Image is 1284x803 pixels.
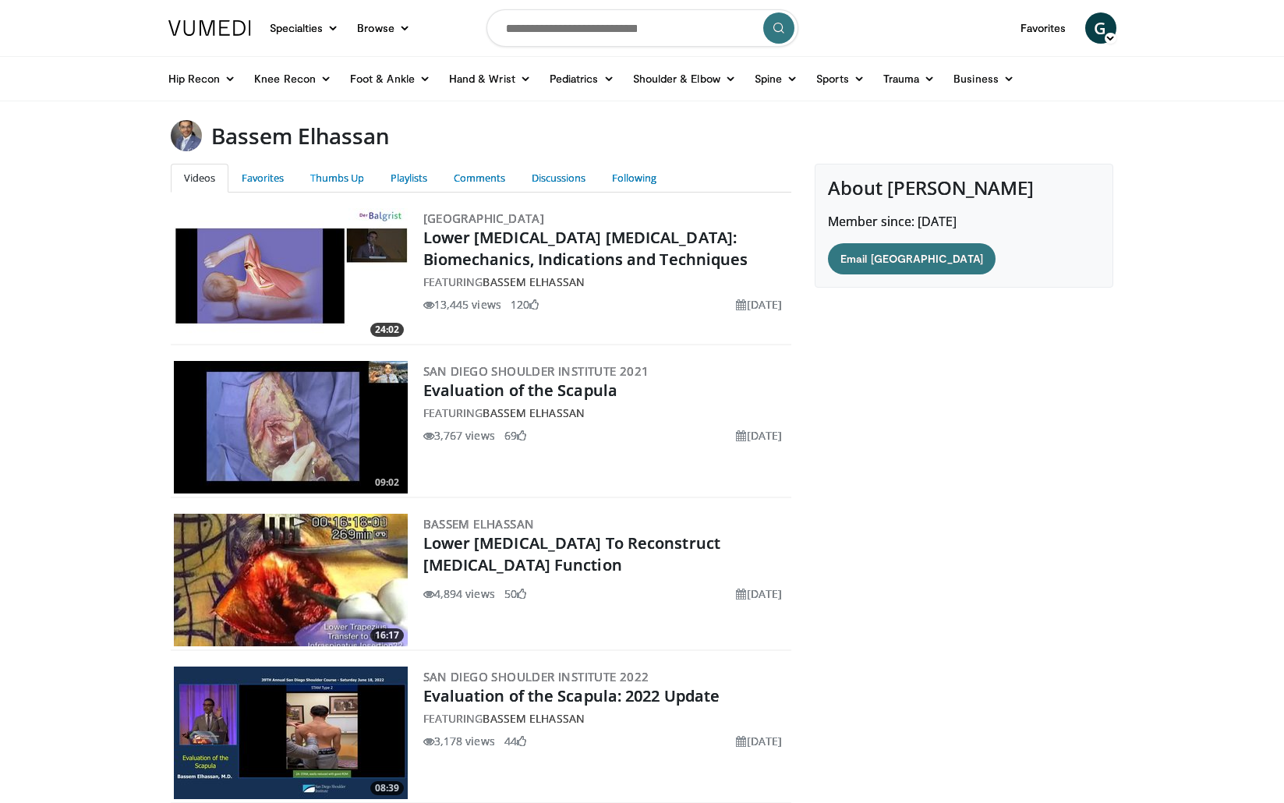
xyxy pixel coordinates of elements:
[736,585,782,602] li: [DATE]
[423,710,789,727] div: FEATURING
[423,685,720,706] a: Evaluation of the Scapula: 2022 Update
[370,781,404,795] span: 08:39
[483,711,585,726] a: Bassem Elhassan
[174,208,408,341] a: 24:02
[423,210,545,226] a: [GEOGRAPHIC_DATA]
[174,667,408,799] img: 1f351ce9-473a-4506-bedd-3146083961b0.300x170_q85_crop-smart_upscale.jpg
[518,164,599,193] a: Discussions
[511,296,539,313] li: 120
[736,427,782,444] li: [DATE]
[171,120,202,151] img: Avatar
[377,164,440,193] a: Playlists
[174,361,408,493] a: 09:02
[483,405,585,420] a: Bassem Elhassan
[174,667,408,799] a: 08:39
[260,12,348,44] a: Specialties
[159,63,246,94] a: Hip Recon
[440,63,540,94] a: Hand & Wrist
[370,476,404,490] span: 09:02
[228,164,297,193] a: Favorites
[174,514,408,646] img: RcxVNUapo-mhKxBX4xMDoxOmdtO40mAx.300x170_q85_crop-smart_upscale.jpg
[745,63,807,94] a: Spine
[828,177,1100,200] h4: About [PERSON_NAME]
[423,669,649,684] a: San Diego Shoulder Institute 2022
[423,274,789,290] div: FEATURING
[245,63,341,94] a: Knee Recon
[1011,12,1076,44] a: Favorites
[423,516,535,532] a: Bassem Elhassan
[174,514,408,646] a: 16:17
[370,628,404,642] span: 16:17
[944,63,1024,94] a: Business
[348,12,419,44] a: Browse
[423,363,649,379] a: San Diego Shoulder Institute 2021
[423,405,789,421] div: FEATURING
[423,427,495,444] li: 3,767 views
[504,427,526,444] li: 69
[174,208,408,341] img: 003f300e-98b5-4117-aead-6046ac8f096e.300x170_q85_crop-smart_upscale.jpg
[423,296,501,313] li: 13,445 views
[423,380,618,401] a: Evaluation of the Scapula
[807,63,874,94] a: Sports
[423,532,721,575] a: Lower [MEDICAL_DATA] To Reconstruct [MEDICAL_DATA] Function
[624,63,745,94] a: Shoulder & Elbow
[370,323,404,337] span: 24:02
[874,63,945,94] a: Trauma
[423,585,495,602] li: 4,894 views
[171,164,228,193] a: Videos
[486,9,798,47] input: Search topics, interventions
[168,20,251,36] img: VuMedi Logo
[736,296,782,313] li: [DATE]
[423,227,748,270] a: Lower [MEDICAL_DATA] [MEDICAL_DATA]: Biomechanics, Indications and Techniques
[423,733,495,749] li: 3,178 views
[211,120,389,151] h3: Bassem Elhassan
[828,212,1100,231] p: Member since: [DATE]
[297,164,377,193] a: Thumbs Up
[440,164,518,193] a: Comments
[828,243,996,274] a: Email [GEOGRAPHIC_DATA]
[1085,12,1116,44] a: G
[599,164,670,193] a: Following
[341,63,440,94] a: Foot & Ankle
[540,63,624,94] a: Pediatrics
[504,585,526,602] li: 50
[736,733,782,749] li: [DATE]
[504,733,526,749] li: 44
[483,274,585,289] a: Bassem Elhassan
[174,361,408,493] img: 895f73d8-345c-4f40-98bf-f41295e2d5f1.300x170_q85_crop-smart_upscale.jpg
